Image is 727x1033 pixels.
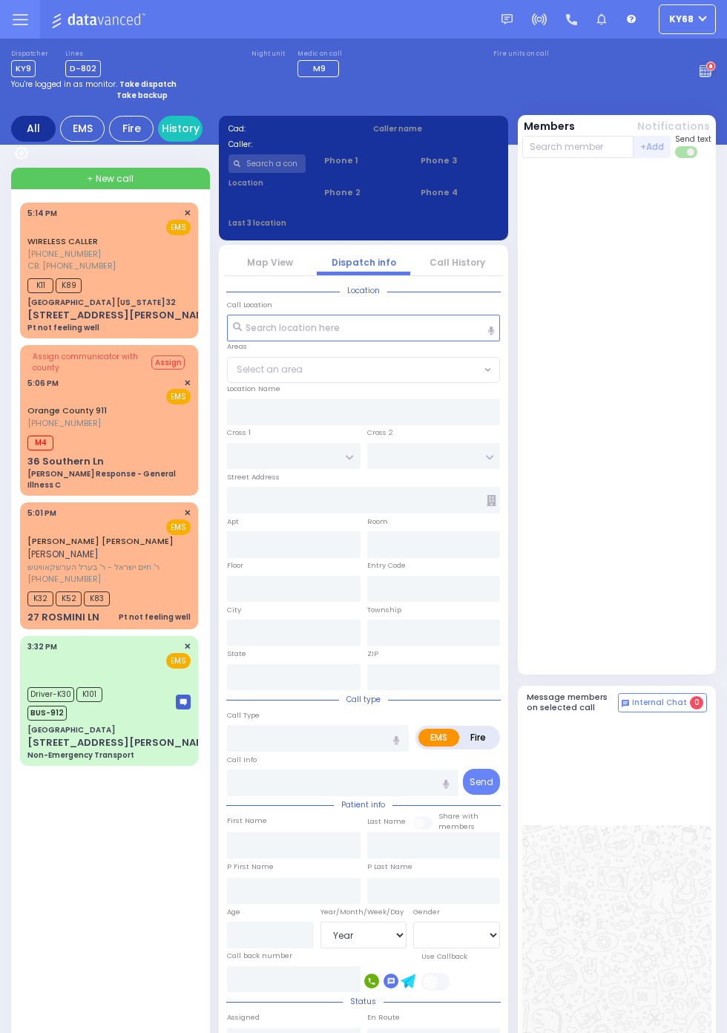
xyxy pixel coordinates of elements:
[27,641,57,652] span: 3:32 PM
[56,278,82,293] span: K89
[27,308,215,323] div: [STREET_ADDRESS][PERSON_NAME]
[11,79,117,90] span: You're logged in as monitor.
[84,591,110,606] span: K83
[158,116,203,142] a: History
[27,724,115,735] div: [GEOGRAPHIC_DATA]
[228,139,355,150] label: Caller:
[166,519,191,535] span: EMS
[675,145,699,160] label: Turn off text
[227,516,239,527] label: Apt
[227,649,246,659] label: State
[60,116,105,142] div: EMS
[184,377,191,390] span: ✕
[27,468,191,491] div: [PERSON_NAME] Response - General Illness C
[413,907,440,917] label: Gender
[227,315,500,341] input: Search location here
[11,116,56,142] div: All
[367,560,406,571] label: Entry Code
[227,384,280,394] label: Location Name
[27,248,101,260] span: [PHONE_NUMBER]
[87,172,134,186] span: + New call
[367,1012,400,1023] label: En Route
[51,10,150,29] img: Logo
[27,260,116,272] span: CB: [PHONE_NUMBER]
[421,186,499,199] span: Phone 4
[227,605,241,615] label: City
[430,256,485,269] a: Call History
[622,700,629,707] img: comment-alt.png
[367,605,401,615] label: Township
[27,208,57,219] span: 5:14 PM
[27,750,134,761] div: Non-Emergency Transport
[632,698,687,708] span: Internal Chat
[340,285,387,296] span: Location
[33,351,150,373] span: Assign communicator with county
[421,951,467,962] label: Use Callback
[367,649,378,659] label: ZIP
[228,177,306,188] label: Location
[27,687,74,702] span: Driver-K30
[227,816,267,826] label: First Name
[421,154,499,167] span: Phone 3
[227,427,251,438] label: Cross 1
[237,363,303,376] span: Select an area
[27,508,56,519] span: 5:01 PM
[27,297,176,308] div: [GEOGRAPHIC_DATA] [US_STATE] 32
[438,822,475,831] span: members
[313,62,326,74] span: M9
[227,951,292,961] label: Call back number
[320,907,407,917] div: Year/Month/Week/Day
[227,341,247,352] label: Areas
[324,154,402,167] span: Phone 1
[109,116,154,142] div: Fire
[690,696,703,709] span: 0
[27,591,53,606] span: K32
[27,454,104,469] div: 36 Southern Ln
[334,799,392,810] span: Patient info
[27,378,59,389] span: 5:06 PM
[418,729,459,747] label: EMS
[56,591,82,606] span: K52
[251,50,285,59] label: Night unit
[367,427,393,438] label: Cross 2
[501,14,513,25] img: message.svg
[76,687,102,702] span: K101
[151,355,185,370] button: Assign
[659,4,716,34] button: ky68
[184,207,191,220] span: ✕
[618,693,707,712] button: Internal Chat 0
[297,50,343,59] label: Medic on call
[669,13,694,26] span: ky68
[27,561,186,574] span: ר' חיים ישראל - ר' בערל הערשקאוויטש
[184,640,191,653] span: ✕
[675,134,711,145] span: Send text
[247,256,293,269] a: Map View
[227,755,257,765] label: Call Info
[27,548,99,560] span: [PERSON_NAME]
[524,119,575,134] button: Members
[637,119,710,134] button: Notifications
[227,472,280,482] label: Street Address
[65,50,101,59] label: Lines
[27,535,174,547] a: [PERSON_NAME] [PERSON_NAME]
[493,50,549,59] label: Fire units on call
[27,610,99,625] div: 27 ROSMINI LN
[27,436,53,450] span: M4
[373,123,499,134] label: Caller name
[324,186,402,199] span: Phone 2
[27,322,99,333] div: Pt not feeling well
[27,706,67,721] span: BUS-912
[119,611,191,623] div: Pt not feeling well
[332,256,396,269] a: Dispatch info
[227,710,260,721] label: Call Type
[463,769,500,795] button: Send
[228,123,355,134] label: Cad:
[367,862,412,872] label: P Last Name
[343,996,384,1007] span: Status
[228,154,306,173] input: Search a contact
[367,516,388,527] label: Room
[27,404,107,416] a: Orange County 911
[27,417,101,429] span: [PHONE_NUMBER]
[227,300,272,310] label: Call Location
[184,507,191,519] span: ✕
